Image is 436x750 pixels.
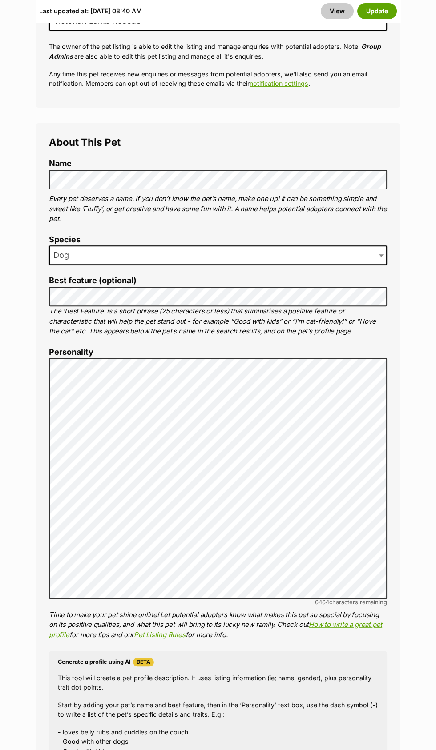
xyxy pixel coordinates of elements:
p: The ‘Best Feature’ is a short phrase (25 characters or less) that summarises a positive feature o... [49,306,387,337]
label: Best feature (optional) [49,276,387,285]
div: Last updated at: [DATE] 08:40 AM [39,3,142,19]
a: How to write a great pet profile [49,620,382,639]
label: Personality [49,348,387,357]
span: Dog [49,245,387,265]
h4: Generate a profile using AI [58,658,378,666]
p: This tool will create a pet profile description. It uses listing information (ie; name, gender), ... [58,673,378,692]
a: Pet Listing Rules [134,630,185,639]
p: Every pet deserves a name. If you don’t know the pet’s name, make one up! It can be something sim... [49,194,387,224]
label: Name [49,159,387,168]
p: Start by adding your pet’s name and best feature, then in the ‘Personality’ text box, use the das... [58,700,378,719]
span: Beta [133,658,154,666]
p: Any time this pet receives new enquiries or messages from potential adopters, we'll also send you... [49,69,387,88]
span: Dog [50,249,78,261]
p: The owner of the pet listing is able to edit the listing and manage enquiries with potential adop... [49,42,387,61]
p: Time to make your pet shine online! Let potential adopters know what makes this pet so special by... [49,610,387,640]
em: Group Admins [49,43,381,60]
a: notification settings [250,80,308,87]
span: 6464 [315,598,329,606]
label: Species [49,235,387,245]
div: characters remaining [49,599,387,606]
a: View [321,3,354,19]
button: Update [357,3,397,19]
span: About This Pet [49,136,121,148]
